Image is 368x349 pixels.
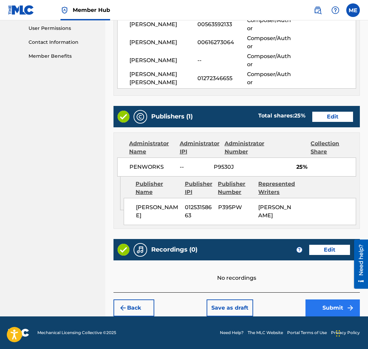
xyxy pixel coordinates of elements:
[218,180,253,196] div: Publisher Number
[29,25,97,32] a: User Permissions
[197,74,247,82] span: 01272346655
[297,247,302,253] span: ?
[136,246,144,254] img: Recordings
[349,240,368,289] iframe: Resource Center
[129,56,197,65] span: [PERSON_NAME]
[334,316,368,349] iframe: Chat Widget
[136,180,180,196] div: Publisher Name
[258,112,305,120] div: Total shares:
[180,163,209,171] span: --
[247,70,292,87] span: Composer/Author
[136,113,144,121] img: Publishers
[29,39,97,46] a: Contact Information
[312,112,353,122] button: Edit
[180,140,220,156] div: Administrator IPI
[258,180,295,196] div: Represented Writers
[60,6,69,14] img: Top Rightsholder
[311,140,345,156] div: Collection Share
[129,38,197,47] span: [PERSON_NAME]
[197,56,247,65] span: --
[247,16,292,33] span: Composer/Author
[73,6,110,14] span: Member Hub
[314,6,322,14] img: search
[331,330,360,336] a: Privacy Policy
[294,112,305,119] span: 25 %
[151,246,197,254] h5: Recordings (0)
[7,5,17,36] div: Need help?
[129,70,197,87] span: [PERSON_NAME] [PERSON_NAME]
[305,299,360,316] button: Submit
[37,330,116,336] span: Mechanical Licensing Collective © 2025
[8,329,29,337] img: logo
[287,330,327,336] a: Portal Terms of Use
[309,245,350,255] button: Edit
[220,330,244,336] a: Need Help?
[185,180,213,196] div: Publisher IPI
[118,111,129,123] img: Valid
[218,203,253,212] span: P395PW
[247,52,292,69] span: Composer/Author
[311,3,325,17] a: Public Search
[214,163,250,171] span: P9530J
[346,3,360,17] div: User Menu
[329,3,342,17] div: Help
[296,163,356,171] span: 25%
[8,5,34,15] img: MLC Logo
[331,6,339,14] img: help
[29,53,97,60] a: Member Benefits
[129,20,197,29] span: [PERSON_NAME]
[197,20,247,29] span: 00563592133
[185,203,213,220] span: 01253158663
[247,34,292,51] span: Composer/Author
[113,260,360,282] div: No recordings
[113,299,154,316] button: Back
[225,140,264,156] div: Administrator Number
[136,203,180,220] span: [PERSON_NAME]
[119,304,127,312] img: 7ee5dd4eb1f8a8e3ef2f.svg
[151,113,193,121] h5: Publishers (1)
[207,299,253,316] button: Save as draft
[258,204,291,219] span: [PERSON_NAME]
[197,38,247,47] span: 00616273064
[129,163,175,171] span: PENWORKS
[129,140,175,156] div: Administrator Name
[118,244,129,256] img: Valid
[346,304,354,312] img: f7272a7cc735f4ea7f67.svg
[336,323,340,344] div: Drag
[248,330,283,336] a: The MLC Website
